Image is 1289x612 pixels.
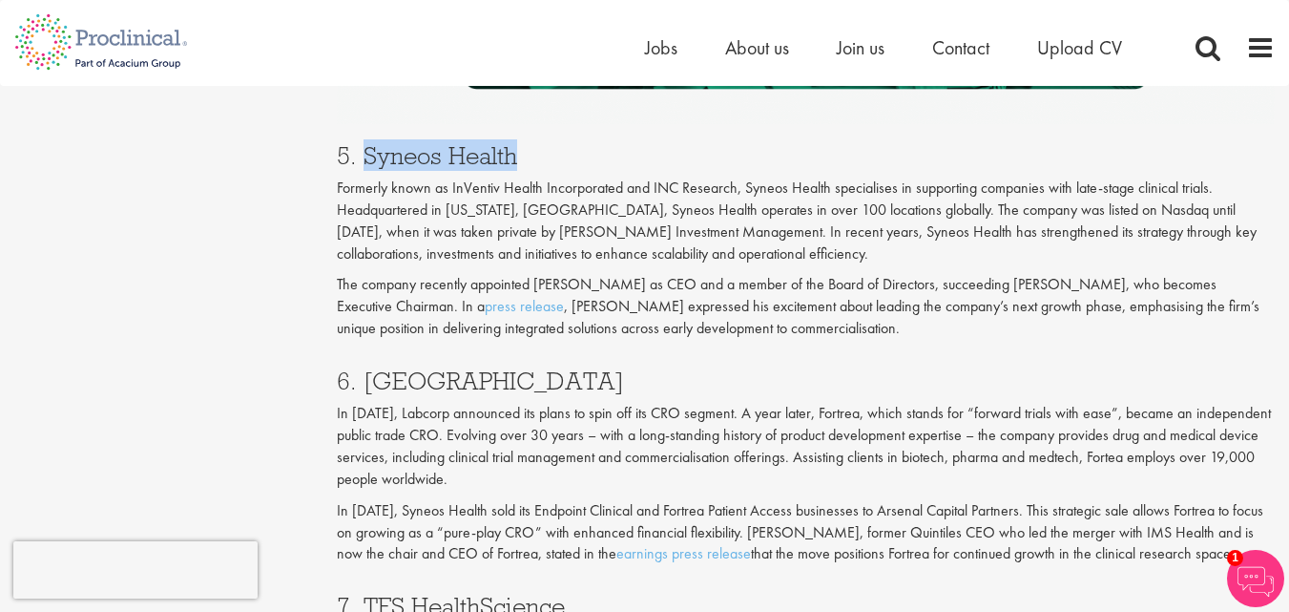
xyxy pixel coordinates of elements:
[13,541,258,599] iframe: reCAPTCHA
[1227,550,1284,607] img: Chatbot
[616,543,751,563] a: earnings press release
[645,35,677,60] a: Jobs
[337,369,1275,393] h3: 6. [GEOGRAPHIC_DATA]
[725,35,789,60] a: About us
[837,35,884,60] a: Join us
[1037,35,1122,60] a: Upload CV
[337,274,1275,340] p: The company recently appointed [PERSON_NAME] as CEO and a member of the Board of Directors, succe...
[337,403,1275,490] p: In [DATE], Labcorp announced its plans to spin off its CRO segment. A year later, Fortrea, which ...
[337,143,1275,168] h3: 5. Syneos Health
[337,178,1275,264] p: Formerly known as InVentiv Health Incorporated and INC Research, Syneos Health specialises in sup...
[932,35,989,60] a: Contact
[485,296,564,316] a: press release
[337,500,1275,566] p: In [DATE], Syneos Health sold its Endpoint Clinical and Fortrea Patient Access businesses to Arse...
[1227,550,1243,566] span: 1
